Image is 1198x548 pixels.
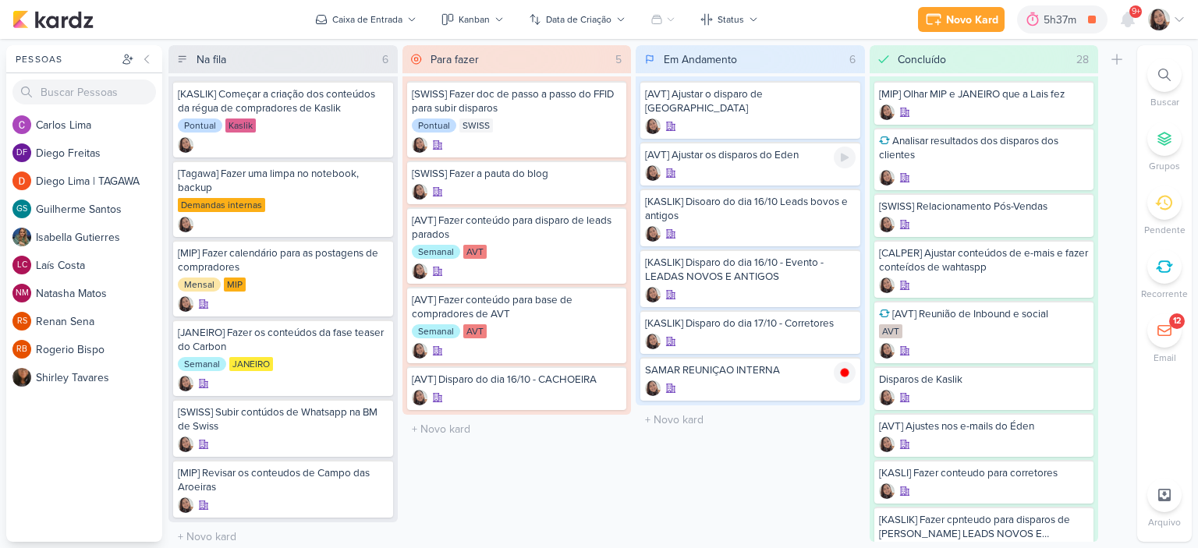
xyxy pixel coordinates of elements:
div: [KASLIK] Disparo do dia 16/10 - Evento - LEADAS NOVOS E ANTIGOS [645,256,856,284]
div: Ligar relógio [834,147,856,168]
p: GS [16,205,27,214]
img: Sharlene Khoury [178,296,193,312]
div: [Tagawa] Fazer uma limpa no notebook, backup [178,167,388,195]
button: Novo Kard [918,7,1005,32]
div: Criador(a): Sharlene Khoury [178,497,193,513]
div: [MIP] Olhar MIP e JANEIRO que a Lais fez [879,87,1090,101]
div: [SWISS] Fazer a pauta do blog [412,167,622,181]
div: Pessoas [12,52,119,66]
div: L a í s C o s t a [36,257,162,274]
img: Diego Lima | TAGAWA [12,171,31,190]
p: LC [17,261,27,270]
img: Sharlene Khoury [412,184,427,200]
p: Email [1154,351,1176,365]
div: [AVT] Ajustar os disparos do Eden [645,148,856,162]
span: 9+ [1132,5,1140,18]
div: Demandas internas [178,198,265,212]
img: Sharlene Khoury [645,334,661,349]
img: Sharlene Khoury [1148,9,1170,30]
div: AVT [879,324,902,338]
p: NM [16,289,29,298]
div: D i e g o L i m a | T A G A W A [36,173,162,189]
div: Criador(a): Sharlene Khoury [879,278,895,293]
img: Sharlene Khoury [879,278,895,293]
div: Analisar resultados dos disparos dos clientes [879,134,1090,162]
div: [SWISS] Fazer doc de passo a passo do FFID para subir disparos [412,87,622,115]
div: Criador(a): Sharlene Khoury [879,483,895,499]
li: Ctrl + F [1137,58,1192,109]
img: tracking [834,362,856,384]
div: MIP [224,278,246,292]
div: JANEIRO [229,357,273,371]
div: SWISS [459,118,493,133]
div: [KASLIK] Disparo do dia 17/10 - Corretores [645,316,856,331]
div: Criador(a): Sharlene Khoury [879,104,895,120]
div: Criador(a): Sharlene Khoury [645,226,661,242]
div: I s a b e l l a G u t i e r r e s [36,229,162,246]
div: Pontual [412,118,456,133]
img: Sharlene Khoury [412,390,427,405]
img: Sharlene Khoury [879,390,895,405]
div: Semanal [412,324,460,338]
div: [AVT] Reunião de Inbound e social [879,307,1090,321]
div: Diego Freitas [12,143,31,162]
div: AVT [463,324,487,338]
img: Carlos Lima [12,115,31,134]
div: Criador(a): Sharlene Khoury [879,390,895,405]
div: [KASLIK] Fazer cpnteudo para disparos de Kaslik LEADS NOVOS E ANTIGOS [879,513,1090,541]
div: Disparos de Kaslik [879,373,1090,387]
div: Novo Kard [946,12,998,28]
img: Sharlene Khoury [178,376,193,391]
div: N a t a s h a M a t o s [36,285,162,302]
img: Sharlene Khoury [879,483,895,499]
div: 12 [1173,315,1181,327]
div: Criador(a): Sharlene Khoury [412,184,427,200]
div: Mensal [178,278,221,292]
div: 6 [376,51,395,68]
div: Criador(a): Sharlene Khoury [178,296,193,312]
img: kardz.app [12,10,94,29]
div: [MIP] Fazer calendário para as postagens de compradores [178,246,388,274]
img: Sharlene Khoury [879,217,895,232]
div: [KASLIK] Começar a criação dos conteúdos da régua de compradores de Kaslik [178,87,388,115]
div: Criador(a): Sharlene Khoury [178,217,193,232]
div: [JANEIRO] Fazer os conteúdos da fase teaser do Carbon [178,326,388,354]
p: RB [16,345,27,354]
div: [AVT] Fazer conteúdo para base de compradores de AVT [412,293,622,321]
img: Sharlene Khoury [178,217,193,232]
img: Sharlene Khoury [879,104,895,120]
div: D i e g o F r e i t a s [36,145,162,161]
div: Criador(a): Sharlene Khoury [879,437,895,452]
img: Sharlene Khoury [645,165,661,181]
div: [AVT] Ajustar o disparo de Cachoeira - Mesada [645,87,856,115]
div: Criador(a): Sharlene Khoury [645,118,661,134]
div: Guilherme Santos [12,200,31,218]
div: Criador(a): Sharlene Khoury [879,217,895,232]
div: Natasha Matos [12,284,31,302]
div: Criador(a): Sharlene Khoury [412,137,427,153]
img: Sharlene Khoury [879,170,895,186]
div: [SWISS] Subir contúdos de Whatsapp na BM de Swiss [178,405,388,433]
p: Recorrente [1141,287,1188,301]
input: + Novo kard [639,408,862,431]
img: Sharlene Khoury [645,287,661,302]
img: Sharlene Khoury [412,137,427,153]
div: 28 [1070,51,1095,68]
img: Sharlene Khoury [879,343,895,359]
div: AVT [463,245,487,259]
div: Criador(a): Sharlene Khoury [412,390,427,405]
div: S h i r l e y T a v a r e s [36,369,162,386]
div: [KASLIK] Disoaro do dia 16/10 Leads bovos e antigos [645,195,856,223]
div: [SWISS] Relacionamento Pós-Vendas [879,200,1090,214]
div: Semanal [412,245,460,259]
input: Buscar Pessoas [12,80,156,104]
div: Criador(a): Sharlene Khoury [879,343,895,359]
div: SAMAR REUNIÇAO INTERNA [645,363,856,377]
div: 5h37m [1044,12,1081,28]
p: Pendente [1144,223,1186,237]
img: Shirley Tavares [12,368,31,387]
div: [AVT] Ajustes nos e-mails do Éden [879,419,1090,433]
p: DF [16,149,27,157]
div: R o g e r i o B i s p o [36,341,162,358]
div: Semanal [178,357,226,371]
